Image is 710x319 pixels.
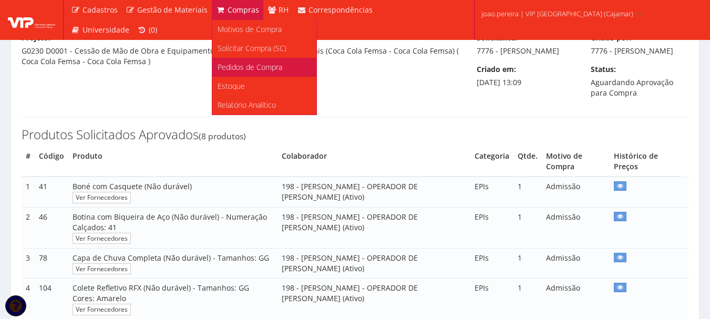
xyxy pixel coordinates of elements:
td: 46 [35,208,68,249]
td: 3 [22,248,35,279]
a: Estoque [212,77,316,96]
td: 198 - [PERSON_NAME] - OPERADOR DE [PERSON_NAME] (Ativo) [277,248,470,279]
span: Cadastros [83,5,118,15]
span: Estoque [218,81,245,91]
a: Universidade [67,20,133,40]
div: Aguardando Aprovação para Compra [583,64,697,98]
span: Solicitar Compra (SC) [218,43,286,53]
span: Pedidos de Compra [218,62,282,72]
td: 41 [35,177,68,207]
td: Admissão [542,208,610,249]
span: (0) [149,25,157,35]
td: Admissão [542,177,610,207]
td: 198 - [PERSON_NAME] - OPERADOR DE [PERSON_NAME] (Ativo) [277,177,470,207]
span: Motivos de Compra [218,24,282,34]
span: Compras [228,5,259,15]
span: Universidade [83,25,129,35]
span: Correspondências [308,5,373,15]
label: Status: [591,64,616,75]
th: Categoria do Produto [470,147,513,177]
th: Colaborador [277,147,470,177]
span: Boné com Casquete (Não durável) [73,181,192,191]
th: Produto [68,147,277,177]
td: 1 [513,177,542,207]
td: 2 [22,208,35,249]
a: Solicitar Compra (SC) [212,39,316,58]
th: Quantidade [513,147,542,177]
a: Ver Fornecedores [73,263,131,274]
span: Colete Refletivo RFX (Não durável) - Tamanhos: GG Cores: Amarelo [73,283,249,303]
h3: Produtos Solicitados Aprovados [22,128,688,141]
td: EPIs [470,248,513,279]
td: 1 [22,177,35,207]
td: 1 [513,248,542,279]
td: 198 - [PERSON_NAME] - OPERADOR DE [PERSON_NAME] (Ativo) [277,208,470,249]
a: (0) [133,20,162,40]
th: Código [35,147,68,177]
div: 7776 - [PERSON_NAME] [469,33,583,56]
a: Ver Fornecedores [73,192,131,203]
th: Histórico de Preços [610,147,680,177]
td: EPIs [470,177,513,207]
div: [DATE] 13:09 [469,64,583,88]
label: Criado em: [477,64,516,75]
span: Capa de Chuva Completa (Não durável) - Tamanhos: GG [73,253,269,263]
td: 1 [513,208,542,249]
span: Botina com Biqueira de Aço (Não durável) - Numeração Calçados: 41 [73,212,267,232]
td: Admissão [542,248,610,279]
a: Ver Fornecedores [73,233,131,244]
a: Motivos de Compra [212,20,316,39]
th: # [22,147,35,177]
td: EPIs [470,208,513,249]
span: joao.pereira | VIP [GEOGRAPHIC_DATA] (Cajamar) [481,8,633,19]
a: Relatório Analítico [212,96,316,115]
span: RH [279,5,289,15]
td: 78 [35,248,68,279]
small: (8 produtos) [199,130,246,142]
span: Relatório Analítico [218,100,276,110]
span: Gestão de Materiais [137,5,208,15]
th: Motivo de Compra [542,147,610,177]
div: G0230 D0001 - Cessão de Mão de Obra e Equipamentos - Logística e Armazéns Gerais (Coca Cola Femsa... [14,33,469,67]
a: Pedidos de Compra [212,58,316,77]
a: Ver Fornecedores [73,304,131,315]
div: 7776 - [PERSON_NAME] [583,33,697,56]
img: logo [8,12,55,28]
